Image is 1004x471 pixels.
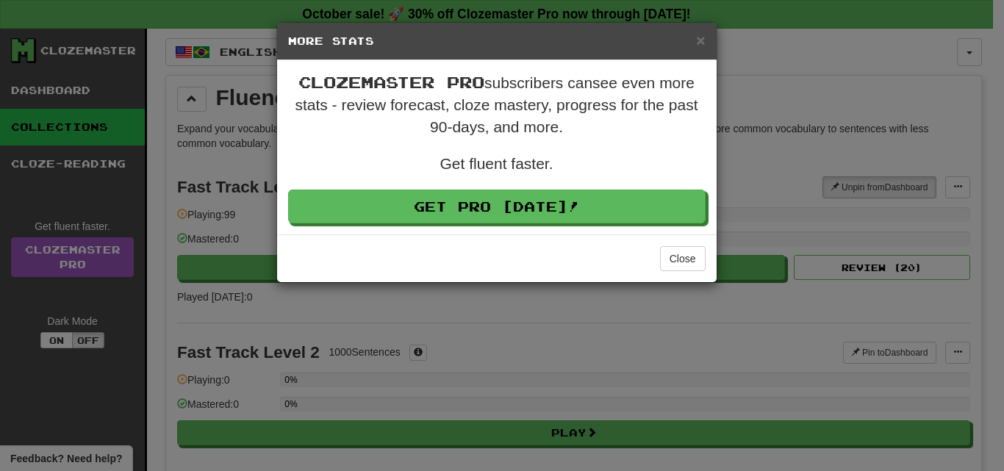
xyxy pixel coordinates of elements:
[288,34,706,48] h5: More Stats
[288,153,706,175] p: Get fluent faster.
[696,32,705,48] span: ×
[660,246,706,271] button: Close
[288,190,706,223] a: Get Pro [DATE]!
[696,32,705,48] button: Close
[288,71,706,138] p: subscribers can see even more stats - review forecast, cloze mastery, progress for the past 90-da...
[298,73,484,91] span: Clozemaster Pro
